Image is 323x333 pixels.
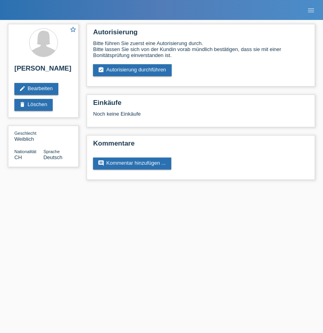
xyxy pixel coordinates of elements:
[14,99,53,111] a: deleteLöschen
[93,111,309,123] div: Noch keine Einkäufe
[303,8,319,12] a: menu
[14,83,58,95] a: editBearbeiten
[19,85,26,92] i: edit
[44,149,60,154] span: Sprache
[93,28,309,40] h2: Autorisierung
[93,64,172,76] a: assignment_turned_inAutorisierung durchführen
[69,26,77,34] a: star_border
[93,40,309,58] div: Bitte führen Sie zuerst eine Autorisierung durch. Bitte lassen Sie sich von der Kundin vorab münd...
[98,160,104,166] i: comment
[44,154,63,160] span: Deutsch
[14,149,36,154] span: Nationalität
[93,158,171,169] a: commentKommentar hinzufügen ...
[19,101,26,108] i: delete
[307,6,315,14] i: menu
[14,131,36,136] span: Geschlecht
[93,99,309,111] h2: Einkäufe
[98,67,104,73] i: assignment_turned_in
[69,26,77,33] i: star_border
[14,130,44,142] div: Weiblich
[93,140,309,152] h2: Kommentare
[14,65,72,77] h2: [PERSON_NAME]
[14,154,22,160] span: Schweiz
